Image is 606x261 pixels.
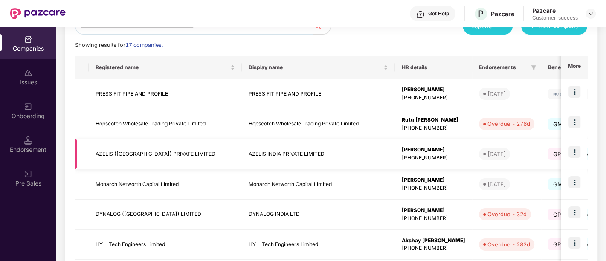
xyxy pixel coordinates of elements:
td: DYNALOG ([GEOGRAPHIC_DATA]) LIMITED [89,200,242,230]
img: svg+xml;base64,PHN2ZyBpZD0iQ29tcGFuaWVzIiB4bWxucz0iaHR0cDovL3d3dy53My5vcmcvMjAwMC9zdmciIHdpZHRoPS... [24,35,32,43]
span: Display name [249,64,382,71]
span: GPA [548,148,570,160]
div: Customer_success [532,14,578,21]
div: [PERSON_NAME] [402,86,465,94]
td: PRESS FIT PIPE AND PROFILE [242,79,395,109]
td: HY - Tech Engineers Limited [242,230,395,260]
img: svg+xml;base64,PHN2ZyB4bWxucz0iaHR0cDovL3d3dy53My5vcmcvMjAwMC9zdmciIHdpZHRoPSIxMjIiIGhlaWdodD0iMj... [548,89,600,99]
td: HY - Tech Engineers Limited [89,230,242,260]
img: icon [568,176,580,188]
img: svg+xml;base64,PHN2ZyB3aWR0aD0iMjAiIGhlaWdodD0iMjAiIHZpZXdCb3g9IjAgMCAyMCAyMCIgZmlsbD0ibm9uZSIgeG... [24,102,32,111]
img: svg+xml;base64,PHN2ZyB3aWR0aD0iMjAiIGhlaWdodD0iMjAiIHZpZXdCb3g9IjAgMCAyMCAyMCIgZmlsbD0ibm9uZSIgeG... [24,170,32,178]
img: svg+xml;base64,PHN2ZyBpZD0iSGVscC0zMngzMiIgeG1sbnM9Imh0dHA6Ly93d3cudzMub3JnLzIwMDAvc3ZnIiB3aWR0aD... [416,10,425,19]
td: Monarch Networth Capital Limited [242,169,395,200]
div: [PERSON_NAME] [402,176,465,184]
img: icon [568,206,580,218]
span: GPA [548,238,570,250]
img: New Pazcare Logo [10,8,66,19]
span: Registered name [96,64,229,71]
span: Showing results for [75,42,163,48]
div: [PHONE_NUMBER] [402,124,465,132]
th: More [561,56,587,79]
img: svg+xml;base64,PHN2ZyBpZD0iSXNzdWVzX2Rpc2FibGVkIiB4bWxucz0iaHR0cDovL3d3dy53My5vcmcvMjAwMC9zdmciIH... [24,69,32,77]
span: GPA [548,209,570,220]
td: Hopscotch Wholesale Trading Private Limited [242,109,395,139]
div: Pazcare [491,10,514,18]
div: Akshay [PERSON_NAME] [402,237,465,245]
div: [DATE] [487,180,506,188]
div: Overdue - 282d [487,240,530,249]
div: [PHONE_NUMBER] [402,184,465,192]
img: icon [568,146,580,158]
div: [PHONE_NUMBER] [402,94,465,102]
div: [PHONE_NUMBER] [402,215,465,223]
img: svg+xml;base64,PHN2ZyB3aWR0aD0iMTQuNSIgaGVpZ2h0PSIxNC41IiB2aWV3Qm94PSIwIDAgMTYgMTYiIGZpbGw9Im5vbm... [24,136,32,145]
div: Rutu [PERSON_NAME] [402,116,465,124]
th: Display name [242,56,395,79]
div: Pazcare [532,6,578,14]
span: 17 companies. [125,42,163,48]
span: filter [529,62,538,72]
td: AZELIS ([GEOGRAPHIC_DATA]) PRIVATE LIMITED [89,139,242,169]
span: Endorsements [479,64,528,71]
div: [PHONE_NUMBER] [402,244,465,252]
div: [PERSON_NAME] [402,146,465,154]
span: GMC [548,118,572,130]
th: Registered name [89,56,242,79]
img: icon [568,237,580,249]
div: [DATE] [487,90,506,98]
div: Overdue - 32d [487,210,527,218]
div: Overdue - 276d [487,119,530,128]
div: [PHONE_NUMBER] [402,154,465,162]
span: filter [531,65,536,70]
img: svg+xml;base64,PHN2ZyBpZD0iRHJvcGRvd24tMzJ4MzIiIHhtbG5zPSJodHRwOi8vd3d3LnczLm9yZy8yMDAwL3N2ZyIgd2... [587,10,594,17]
img: icon [568,116,580,128]
img: icon [568,86,580,98]
td: PRESS FIT PIPE AND PROFILE [89,79,242,109]
td: AZELIS INDIA PRIVATE LIMITED [242,139,395,169]
td: DYNALOG INDIA LTD [242,200,395,230]
span: P [478,9,484,19]
td: Hopscotch Wholesale Trading Private Limited [89,109,242,139]
div: Get Help [428,10,449,17]
td: Monarch Networth Capital Limited [89,169,242,200]
div: [PERSON_NAME] [402,206,465,215]
span: GMC [548,178,572,190]
div: [DATE] [487,150,506,158]
th: HR details [395,56,472,79]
